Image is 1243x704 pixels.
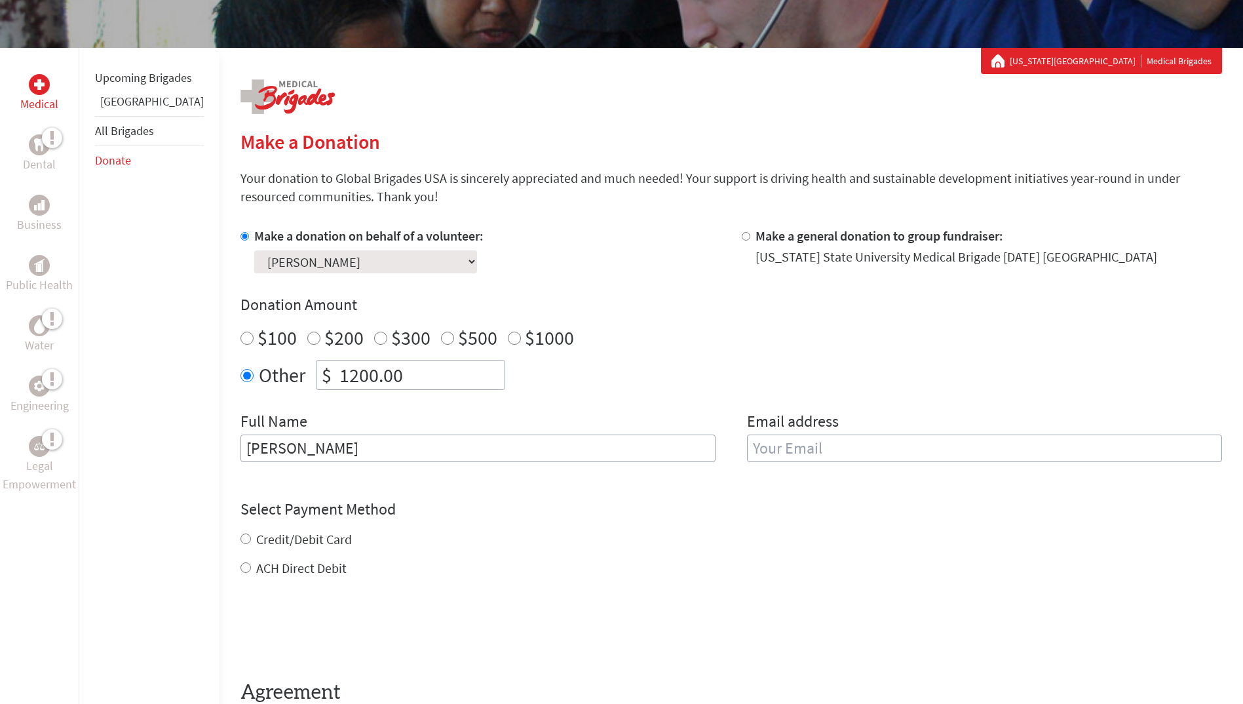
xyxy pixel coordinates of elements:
label: $1000 [525,325,574,350]
h4: Donation Amount [240,294,1222,315]
label: Make a donation on behalf of a volunteer: [254,227,484,244]
div: Water [29,315,50,336]
label: $100 [258,325,297,350]
img: logo-medical.png [240,79,335,114]
p: Engineering [10,397,69,415]
div: Engineering [29,376,50,397]
div: [US_STATE] State University Medical Brigade [DATE] [GEOGRAPHIC_DATA] [755,248,1157,266]
img: Water [34,318,45,333]
input: Enter Full Name [240,435,716,462]
div: Dental [29,134,50,155]
div: $ [316,361,337,389]
div: Medical [29,74,50,95]
h4: Select Payment Method [240,499,1222,520]
img: Medical [34,79,45,90]
a: [GEOGRAPHIC_DATA] [100,94,204,109]
a: Upcoming Brigades [95,70,192,85]
p: Dental [23,155,56,174]
a: Donate [95,153,131,168]
label: Full Name [240,411,307,435]
img: Engineering [34,381,45,391]
input: Enter Amount [337,361,505,389]
div: Business [29,195,50,216]
label: ACH Direct Debit [256,560,347,576]
label: $500 [458,325,497,350]
div: Public Health [29,255,50,276]
iframe: reCAPTCHA [240,604,440,655]
label: $200 [324,325,364,350]
p: Legal Empowerment [3,457,76,494]
h2: Make a Donation [240,130,1222,153]
img: Public Health [34,259,45,272]
img: Dental [34,138,45,151]
a: DentalDental [23,134,56,174]
label: Email address [747,411,839,435]
img: Business [34,200,45,210]
a: [US_STATE][GEOGRAPHIC_DATA] [1010,54,1141,68]
li: All Brigades [95,116,204,146]
p: Business [17,216,62,234]
a: MedicalMedical [20,74,58,113]
div: Medical Brigades [991,54,1212,68]
input: Your Email [747,435,1222,462]
img: Legal Empowerment [34,442,45,450]
a: BusinessBusiness [17,195,62,234]
a: All Brigades [95,123,154,138]
p: Your donation to Global Brigades USA is sincerely appreciated and much needed! Your support is dr... [240,169,1222,206]
li: Guatemala [95,92,204,116]
label: Other [259,360,305,390]
a: Public HealthPublic Health [6,255,73,294]
p: Public Health [6,276,73,294]
li: Upcoming Brigades [95,64,204,92]
div: Legal Empowerment [29,436,50,457]
a: WaterWater [25,315,54,355]
label: Make a general donation to group fundraiser: [755,227,1003,244]
label: Credit/Debit Card [256,531,352,547]
a: EngineeringEngineering [10,376,69,415]
p: Medical [20,95,58,113]
p: Water [25,336,54,355]
li: Donate [95,146,204,175]
a: Legal EmpowermentLegal Empowerment [3,436,76,494]
label: $300 [391,325,430,350]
